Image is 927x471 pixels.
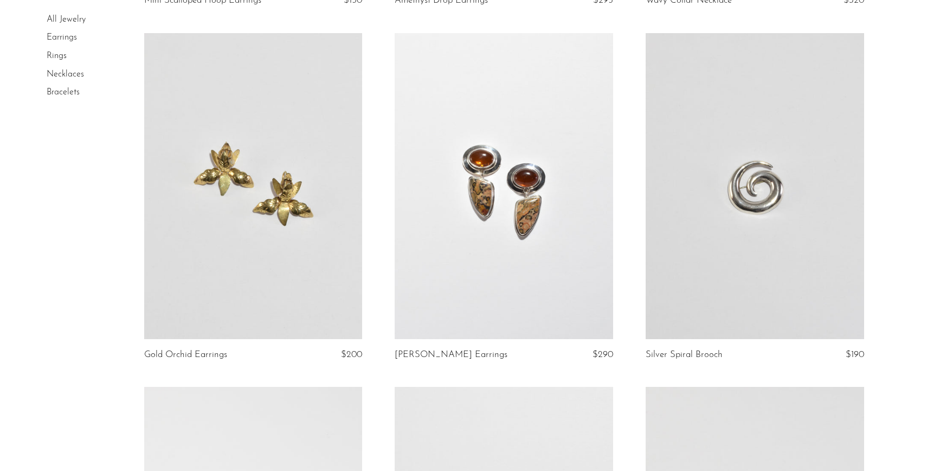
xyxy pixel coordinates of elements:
a: All Jewelry [47,15,86,24]
a: Gold Orchid Earrings [144,350,227,360]
a: Rings [47,52,67,60]
a: [PERSON_NAME] Earrings [395,350,507,360]
span: $190 [846,350,864,359]
a: Silver Spiral Brooch [646,350,723,360]
a: Earrings [47,34,77,42]
a: Bracelets [47,88,80,97]
a: Necklaces [47,70,84,79]
span: $290 [593,350,613,359]
span: $200 [341,350,362,359]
